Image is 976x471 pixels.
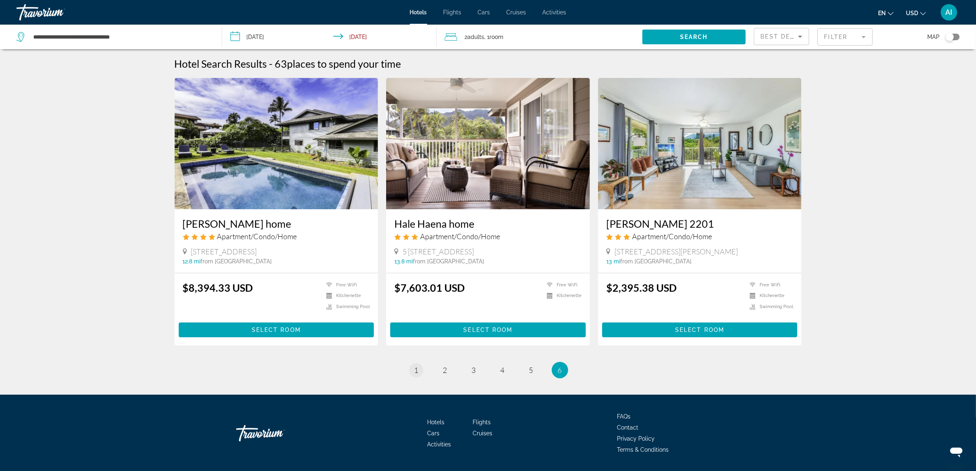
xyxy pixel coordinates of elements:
span: Apartment/Condo/Home [420,232,500,241]
img: Hotel image [175,78,378,209]
a: Activities [427,441,451,448]
span: places to spend your time [287,57,401,70]
button: Select Room [602,322,798,337]
button: Check-in date: Jan 6, 2026 Check-out date: Jan 11, 2026 [222,25,436,49]
button: Change language [878,7,894,19]
ins: $8,394.33 USD [183,281,253,294]
a: [PERSON_NAME] 2201 [606,217,794,230]
span: from [GEOGRAPHIC_DATA] [413,258,484,265]
button: Select Room [179,322,374,337]
button: Travelers: 2 adults, 0 children [437,25,642,49]
span: 2 [464,31,484,43]
a: Privacy Policy [617,435,655,442]
button: User Menu [938,4,960,21]
a: Select Room [179,324,374,333]
a: Cars [427,430,439,437]
li: Free WiFi [746,281,793,288]
div: 3 star Apartment [606,232,794,241]
button: Change currency [906,7,926,19]
a: Cruises [473,430,492,437]
img: Hotel image [598,78,802,209]
span: Apartment/Condo/Home [217,232,297,241]
span: Terms & Conditions [617,446,669,453]
span: , 1 [484,31,503,43]
span: 5 [529,366,533,375]
span: 1 [414,366,419,375]
span: 3 [472,366,476,375]
a: Select Room [390,324,586,333]
span: from [GEOGRAPHIC_DATA] [620,258,692,265]
button: Filter [817,28,873,46]
li: Kitchenette [322,293,370,300]
a: Select Room [602,324,798,333]
img: Hotel image [386,78,590,209]
span: Select Room [463,327,512,333]
span: [STREET_ADDRESS] [191,247,257,256]
a: Flights [473,419,491,425]
button: Toggle map [940,33,960,41]
span: Select Room [675,327,724,333]
span: 13 mi [606,258,620,265]
a: Hotels [427,419,444,425]
a: Hotels [410,9,427,16]
a: [PERSON_NAME] home [183,217,370,230]
a: Contact [617,424,639,431]
span: Select Room [252,327,301,333]
li: Free WiFi [322,281,370,288]
span: 2 [443,366,447,375]
div: 3 star Apartment [394,232,582,241]
button: Search [642,30,745,44]
span: USD [906,10,918,16]
h2: 63 [275,57,401,70]
mat-select: Sort by [761,32,802,41]
li: Swimming Pool [322,303,370,310]
span: 4 [501,366,505,375]
iframe: Button to launch messaging window [943,438,969,464]
span: - [269,57,273,70]
button: Select Room [390,322,586,337]
a: Travorium [236,421,318,446]
a: Flights [444,9,462,16]
span: Room [489,34,503,40]
span: en [878,10,886,16]
li: Kitchenette [543,293,582,300]
span: 5 [STREET_ADDRESS] [403,247,474,256]
span: 6 [558,366,562,375]
ins: $2,395.38 USD [606,281,677,294]
span: [STREET_ADDRESS][PERSON_NAME] [614,247,738,256]
li: Swimming Pool [746,303,793,310]
span: Best Deals [761,33,803,40]
ins: $7,603.01 USD [394,281,465,294]
a: Cars [478,9,490,16]
a: Hale Haena home [394,217,582,230]
span: 12.8 mi [183,258,201,265]
span: Adults [467,34,484,40]
span: Cruises [507,9,526,16]
a: Activities [543,9,566,16]
span: 13.8 mi [394,258,413,265]
span: Search [680,34,708,40]
li: Free WiFi [543,281,582,288]
div: 4 star Apartment [183,232,370,241]
a: FAQs [617,413,631,420]
h1: Hotel Search Results [175,57,267,70]
span: AI [946,8,953,16]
